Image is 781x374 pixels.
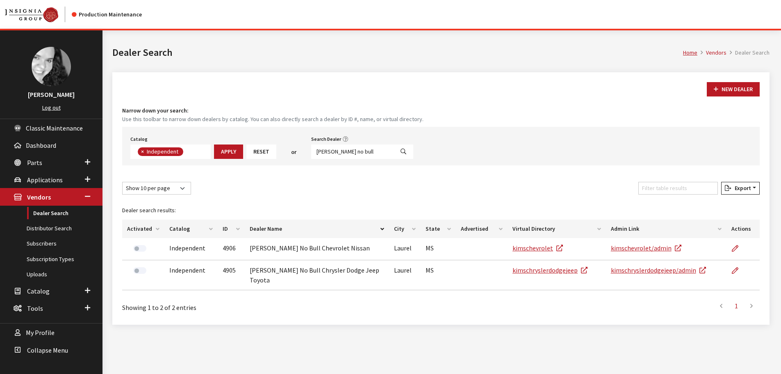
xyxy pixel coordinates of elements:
[389,238,421,260] td: Laurel
[27,304,43,312] span: Tools
[707,82,760,96] button: New Dealer
[122,220,164,238] th: Activated: activate to sort column ascending
[27,193,51,202] span: Vendors
[512,244,563,252] a: kimschevrolet
[122,106,760,115] h4: Narrow down your search:
[146,148,180,155] span: Independent
[246,145,276,159] button: Reset
[138,147,146,156] button: Remove item
[122,201,760,220] caption: Dealer search results:
[27,158,42,167] span: Parts
[721,182,760,195] button: Export
[731,184,751,192] span: Export
[683,49,697,56] a: Home
[141,148,144,155] span: ×
[638,182,718,195] input: Filter table results
[27,346,68,354] span: Collapse Menu
[138,147,183,156] li: Independent
[72,10,142,19] div: Production Maintenance
[26,329,55,337] span: My Profile
[731,238,745,259] a: Edit Dealer
[122,297,382,312] div: Showing 1 to 2 of 2 entries
[164,238,218,260] td: Independent
[394,145,413,159] button: Search
[421,220,456,238] th: State: activate to sort column ascending
[606,220,726,238] th: Admin Link: activate to sort column ascending
[164,220,218,238] th: Catalog: activate to sort column ascending
[389,260,421,290] td: Laurel
[611,244,681,252] a: kimschevrolet/admin
[27,287,50,295] span: Catalog
[729,298,744,314] a: 1
[389,220,421,238] th: City: activate to sort column ascending
[133,245,146,252] label: Activate Dealer
[456,220,508,238] th: Advertised: activate to sort column ascending
[726,220,760,238] th: Actions
[512,266,587,274] a: kimschryslerdodgejeep
[130,145,211,159] span: Select
[311,145,394,159] input: Search
[185,149,190,156] textarea: Search
[218,260,245,290] td: 4905
[611,266,706,274] a: kimschryslerdodgejeep/admin
[218,220,245,238] th: ID: activate to sort column ascending
[133,267,146,274] label: Activate Dealer
[697,48,726,57] li: Vendors
[5,7,58,22] img: Catalog Maintenance
[164,260,218,290] td: Independent
[8,89,94,99] h3: [PERSON_NAME]
[421,260,456,290] td: MS
[112,45,683,60] h1: Dealer Search
[726,48,770,57] li: Dealer Search
[5,7,72,22] a: Insignia Group logo
[291,148,296,156] span: or
[130,135,148,143] label: Catalog
[731,260,745,281] a: Edit Dealer
[214,145,243,159] button: Apply
[245,260,389,290] td: [PERSON_NAME] No Bull Chrysler Dodge Jeep Toyota
[245,238,389,260] td: [PERSON_NAME] No Bull Chevrolet Nissan
[122,115,760,124] small: Use this toolbar to narrow down dealers by catalog. You can also directly search a dealer by ID #...
[245,220,389,238] th: Dealer Name: activate to sort column descending
[32,47,71,86] img: Khrystal Dorton
[42,104,61,111] a: Log out
[218,238,245,260] td: 4906
[311,135,341,143] label: Search Dealer
[26,141,56,149] span: Dashboard
[27,176,63,184] span: Applications
[421,238,456,260] td: MS
[508,220,606,238] th: Virtual Directory: activate to sort column ascending
[26,124,83,132] span: Classic Maintenance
